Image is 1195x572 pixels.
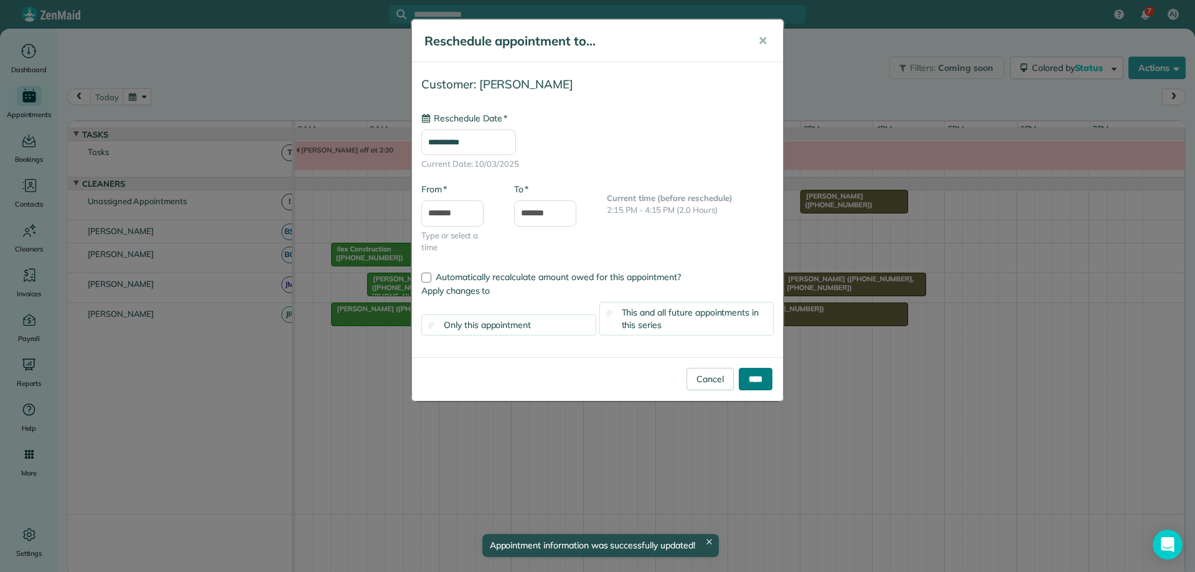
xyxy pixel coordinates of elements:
span: Only this appointment [444,319,531,331]
label: To [514,183,528,195]
span: This and all future appointments in this series [622,307,759,331]
h4: Customer: [PERSON_NAME] [421,78,774,91]
div: Open Intercom Messenger [1153,530,1183,560]
label: Apply changes to [421,284,774,297]
span: Automatically recalculate amount owed for this appointment? [436,271,681,283]
p: 2:15 PM - 4:15 PM (2.0 Hours) [607,204,774,217]
a: Cancel [687,368,734,390]
input: Only this appointment [428,322,436,330]
input: This and all future appointments in this series [606,309,614,317]
label: Reschedule Date [421,112,507,124]
h5: Reschedule appointment to... [424,32,741,50]
div: Appointment information was successfully updated! [482,534,718,557]
span: Current Date: 10/03/2025 [421,158,774,171]
b: Current time (before reschedule) [607,193,733,203]
span: ✕ [758,34,767,48]
span: Type or select a time [421,230,495,254]
label: From [421,183,447,195]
